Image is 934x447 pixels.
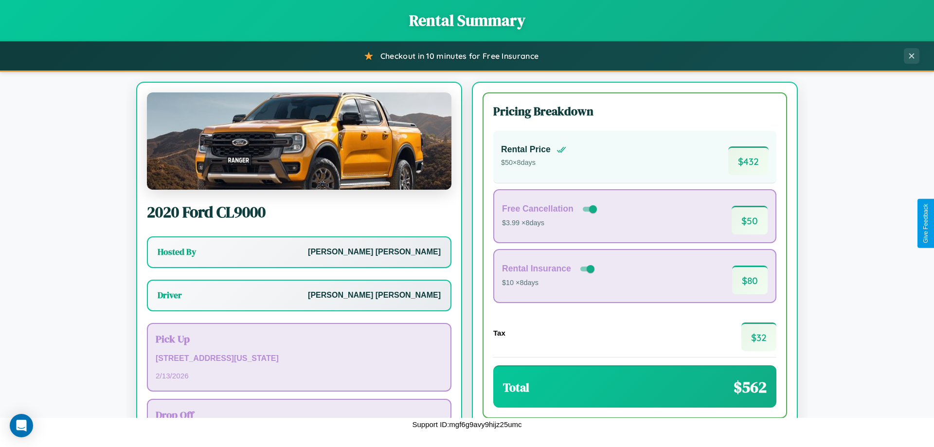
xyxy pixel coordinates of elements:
span: Checkout in 10 minutes for Free Insurance [380,51,539,61]
h3: Pick Up [156,332,443,346]
p: 2 / 13 / 2026 [156,369,443,382]
div: Open Intercom Messenger [10,414,33,437]
p: [STREET_ADDRESS][US_STATE] [156,352,443,366]
h4: Free Cancellation [502,204,574,214]
h3: Drop Off [156,408,443,422]
p: $ 50 × 8 days [501,157,566,169]
h4: Rental Insurance [502,264,571,274]
h3: Hosted By [158,246,196,258]
h3: Pricing Breakdown [493,103,776,119]
h2: 2020 Ford CL9000 [147,201,451,223]
span: $ 562 [734,376,767,398]
span: $ 32 [741,322,776,351]
p: $10 × 8 days [502,277,596,289]
span: $ 80 [732,266,768,294]
span: $ 432 [728,146,769,175]
h3: Driver [158,289,182,301]
div: Give Feedback [922,204,929,243]
h1: Rental Summary [10,10,924,31]
span: $ 50 [732,206,768,234]
p: [PERSON_NAME] [PERSON_NAME] [308,245,441,259]
img: Ford CL9000 [147,92,451,190]
p: Support ID: mgf6g9avy9hijz25umc [412,418,521,431]
h3: Total [503,379,529,395]
p: [PERSON_NAME] [PERSON_NAME] [308,288,441,303]
p: $3.99 × 8 days [502,217,599,230]
h4: Tax [493,329,505,337]
h4: Rental Price [501,144,551,155]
